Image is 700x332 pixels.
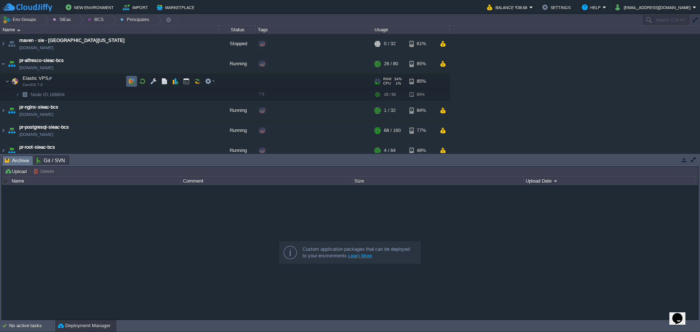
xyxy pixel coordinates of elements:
button: Help [582,3,603,12]
div: 4 / 64 [384,141,396,160]
a: pr-alfresco-sieac-bcs [19,57,64,64]
img: AMDAwAAAACH5BAEAAAAALAAAAAABAAEAAAICRAEAOw== [0,141,6,160]
div: Name [1,26,219,34]
div: Comment [181,177,352,185]
div: Name [10,177,180,185]
div: Usage [373,26,450,34]
div: 48% [409,141,433,160]
div: 28 / 80 [384,54,398,74]
div: No active tasks [9,320,55,332]
span: [DOMAIN_NAME] [19,64,53,71]
span: RAM [383,77,391,81]
span: 7.9 [259,92,264,96]
img: AMDAwAAAACH5BAEAAAAALAAAAAABAAEAAAICRAEAOw== [10,74,20,89]
span: 168804 [30,91,66,98]
img: AMDAwAAAACH5BAEAAAAALAAAAAABAAEAAAICRAEAOw== [17,29,20,31]
img: AMDAwAAAACH5BAEAAAAALAAAAAABAAEAAAICRAEAOw== [0,101,6,120]
div: Upload Date [524,177,695,185]
button: Import [123,3,150,12]
iframe: chat widget [669,303,693,325]
span: Elastic VPS [22,75,50,81]
span: Archive [5,156,29,165]
img: AMDAwAAAACH5BAEAAAAALAAAAAABAAEAAAICRAEAOw== [7,101,17,120]
a: Node ID:168804 [30,91,66,98]
button: Principales [120,15,152,25]
button: BCS [88,15,106,25]
div: 28 / 80 [384,89,396,100]
span: Node ID: [31,92,49,97]
div: Running [219,121,256,140]
a: pr-root-sieac-bcs [19,144,55,151]
button: Settings [542,3,573,12]
img: AMDAwAAAACH5BAEAAAAALAAAAAABAAEAAAICRAEAOw== [0,121,6,140]
a: pr-nginx-sieac-bcs [19,103,58,111]
button: New Environment [66,3,116,12]
div: 0 / 32 [384,34,396,54]
span: 34% [394,77,402,81]
span: [DOMAIN_NAME] [19,131,53,138]
img: CloudJiffy [3,3,52,12]
div: 84% [409,101,433,120]
div: Running [219,141,256,160]
img: AMDAwAAAACH5BAEAAAAALAAAAAABAAEAAAICRAEAOw== [7,141,17,160]
button: Marketplace [157,3,197,12]
span: Git / SVN [36,156,65,165]
img: AMDAwAAAACH5BAEAAAAALAAAAAABAAEAAAICRAEAOw== [7,34,17,54]
span: CentOS 7.9 [23,83,43,87]
span: [DOMAIN_NAME] [19,111,53,118]
span: [DOMAIN_NAME] [19,44,53,51]
a: Learn More [348,253,372,258]
div: Status [219,26,255,34]
div: 1 / 32 [384,101,396,120]
div: 85% [409,74,433,89]
button: Delete [33,168,56,175]
a: pr-postgresql-sieac-bcs [19,124,69,131]
img: AMDAwAAAACH5BAEAAAAALAAAAAABAAEAAAICRAEAOw== [0,54,6,74]
button: SIEac [53,15,74,25]
a: maven - sie - [GEOGRAPHIC_DATA][US_STATE] [19,37,125,44]
a: [DOMAIN_NAME] [19,151,53,158]
img: AMDAwAAAACH5BAEAAAAALAAAAAABAAEAAAICRAEAOw== [7,54,17,74]
div: 85% [409,54,433,74]
button: [EMAIL_ADDRESS][DOMAIN_NAME] [615,3,693,12]
button: Deployment Manager [58,322,110,329]
div: 68 / 160 [384,121,401,140]
div: Tags [256,26,372,34]
img: AMDAwAAAACH5BAEAAAAALAAAAAABAAEAAAICRAEAOw== [20,89,30,100]
div: 85% [409,89,433,100]
div: Custom application packages that can be deployed to your environments. [303,246,415,259]
img: AMDAwAAAACH5BAEAAAAALAAAAAABAAEAAAICRAEAOw== [5,74,9,89]
span: CPU [383,81,391,86]
div: Running [219,101,256,120]
img: AMDAwAAAACH5BAEAAAAALAAAAAABAAEAAAICRAEAOw== [15,89,20,100]
span: 1% [394,81,401,86]
button: Env Groups [3,15,39,25]
img: AMDAwAAAACH5BAEAAAAALAAAAAABAAEAAAICRAEAOw== [0,34,6,54]
a: Elastic VPSCentOS 7.9 [22,75,50,81]
button: Balance ₹38.68 [487,3,529,12]
button: Upload [5,168,29,175]
div: 61% [409,34,433,54]
img: AMDAwAAAACH5BAEAAAAALAAAAAABAAEAAAICRAEAOw== [7,121,17,140]
div: Stopped [219,34,256,54]
div: Running [219,54,256,74]
div: 77% [409,121,433,140]
div: Size [353,177,523,185]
